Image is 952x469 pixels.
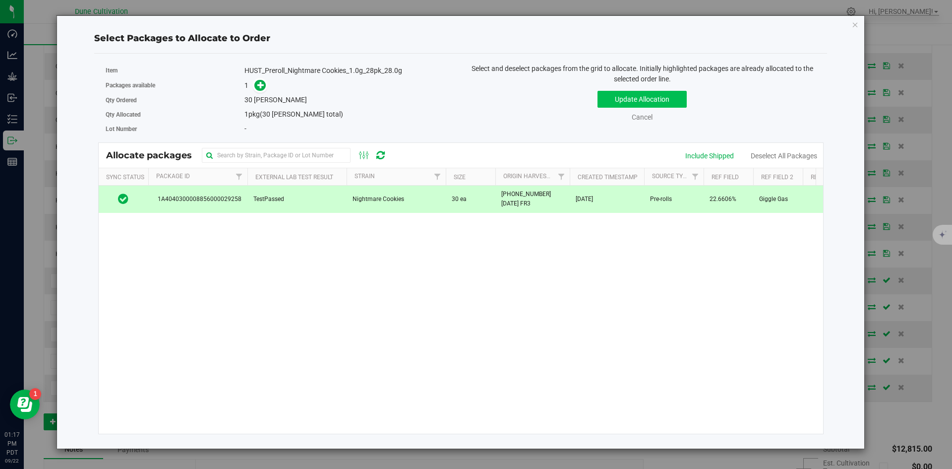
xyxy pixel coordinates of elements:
span: 30 [244,96,252,104]
span: Select and deselect packages from the grid to allocate. Initially highlighted packages are alread... [472,65,813,83]
span: [DATE] [576,195,593,204]
div: Include Shipped [685,151,734,161]
span: 22.6606% [710,195,736,204]
label: Qty Allocated [106,110,245,119]
iframe: Resource center unread badge [29,388,41,400]
a: Filter [231,168,247,185]
a: Strain [355,173,375,180]
span: 1A4040300008856000029258 [154,195,241,204]
span: Giggle Gas [759,195,788,204]
label: Lot Number [106,125,245,134]
a: Ref Field [712,174,739,181]
span: In Sync [118,192,128,206]
a: Deselect All Packages [751,152,817,160]
span: (30 [PERSON_NAME] total) [260,110,343,118]
div: HUST_Preroll_Nightmare Cookies_1.0g_28pk_28.0g [244,66,453,76]
span: - [244,125,246,133]
label: Packages available [106,81,245,90]
a: Ref Field 3 [811,174,843,181]
span: [PERSON_NAME] [254,96,307,104]
span: TestPassed [253,195,284,204]
a: Origin Harvests [503,173,553,180]
a: Cancel [632,113,653,121]
span: Nightmare Cookies [353,195,404,204]
span: 1 [244,110,248,118]
a: External Lab Test Result [255,174,333,181]
a: Source Type [652,173,690,180]
iframe: Resource center [10,390,40,419]
button: Update Allocation [597,91,687,108]
a: Filter [429,168,445,185]
a: Ref Field 2 [761,174,793,181]
div: Select Packages to Allocate to Order [94,32,827,45]
span: Pre-rolls [650,195,672,204]
a: Sync Status [106,174,144,181]
input: Search by Strain, Package ID or Lot Number [202,148,351,163]
span: [PHONE_NUMBER][DATE] FR3 [501,190,564,208]
span: Allocate packages [106,150,202,161]
a: Size [454,174,466,181]
a: Created Timestamp [578,174,638,181]
label: Item [106,66,245,75]
label: Qty Ordered [106,96,245,105]
span: 1 [244,81,248,89]
a: Filter [687,168,703,185]
span: 30 ea [452,195,467,204]
span: pkg [244,110,343,118]
a: Filter [553,168,569,185]
a: Package Id [156,173,190,180]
